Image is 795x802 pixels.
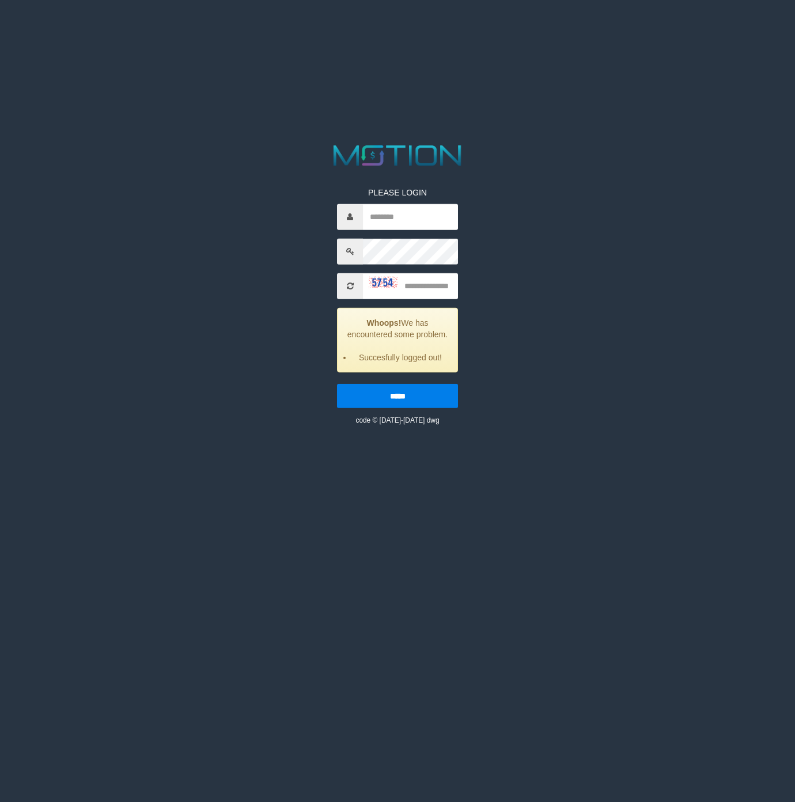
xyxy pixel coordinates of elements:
div: We has encountered some problem. [337,307,458,372]
strong: Whoops! [366,318,401,327]
img: captcha [369,277,397,288]
small: code © [DATE]-[DATE] dwg [355,416,439,424]
p: PLEASE LOGIN [337,186,458,198]
li: Succesfully logged out! [352,351,449,363]
img: MOTION_logo.png [328,142,467,170]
